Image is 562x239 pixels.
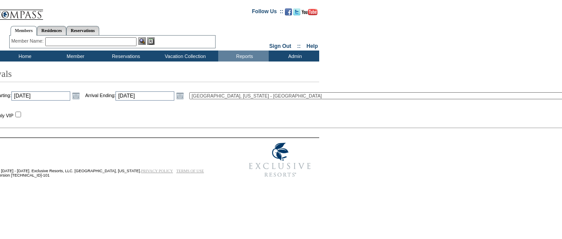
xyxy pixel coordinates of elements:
[285,11,292,16] a: Become our fan on Facebook
[306,43,318,49] a: Help
[297,43,301,49] span: ::
[71,91,81,101] a: Open the calendar popup.
[11,37,45,45] div: Member Name:
[100,51,150,62] td: Reservations
[175,91,185,101] a: Open the calendar popup.
[147,37,155,45] img: Reservations
[302,11,317,16] a: Subscribe to our YouTube Channel
[49,51,100,62] td: Member
[11,26,37,36] a: Members
[218,51,269,62] td: Reports
[285,8,292,15] img: Become our fan on Facebook
[66,26,99,35] a: Reservations
[269,43,291,49] a: Sign Out
[293,11,300,16] a: Follow us on Twitter
[241,138,319,182] img: Exclusive Resorts
[37,26,66,35] a: Residences
[293,8,300,15] img: Follow us on Twitter
[269,51,319,62] td: Admin
[138,37,146,45] img: View
[141,169,173,173] a: PRIVACY POLICY
[177,169,204,173] a: TERMS OF USE
[150,51,218,62] td: Vacation Collection
[85,87,189,105] td: Arrival Ending:
[302,9,317,15] img: Subscribe to our YouTube Channel
[252,7,283,18] td: Follow Us ::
